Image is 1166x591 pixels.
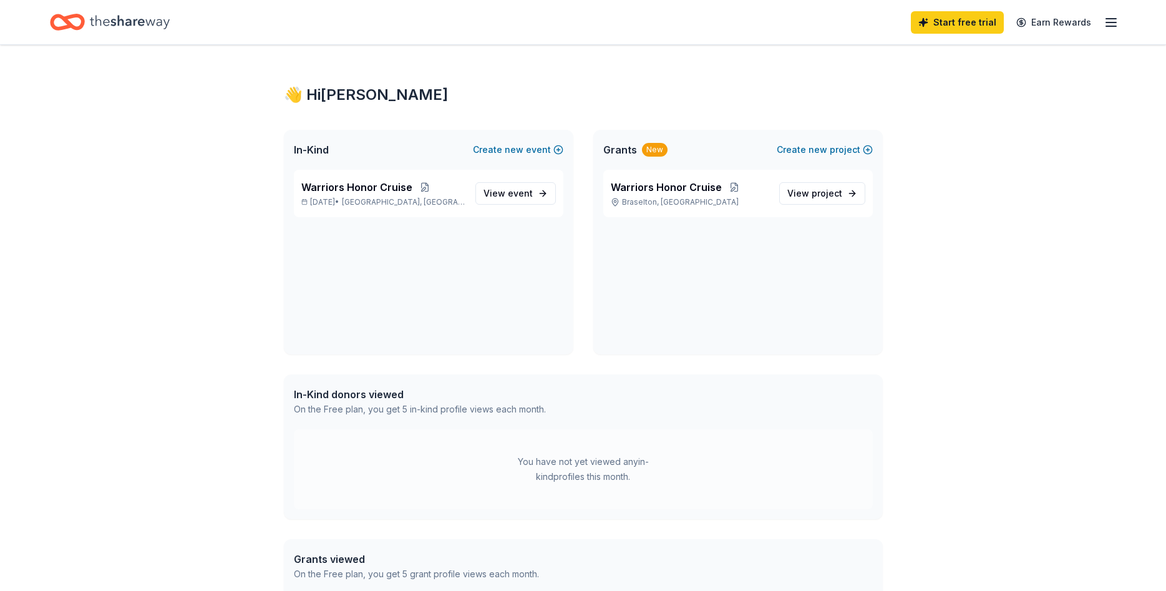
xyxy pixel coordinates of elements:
div: 👋 Hi [PERSON_NAME] [284,85,883,105]
span: [GEOGRAPHIC_DATA], [GEOGRAPHIC_DATA] [342,197,465,207]
button: Createnewproject [777,142,873,157]
div: On the Free plan, you get 5 grant profile views each month. [294,567,539,582]
span: Warriors Honor Cruise [611,180,722,195]
span: View [483,186,533,201]
span: Grants [603,142,637,157]
div: New [642,143,668,157]
span: In-Kind [294,142,329,157]
span: new [505,142,523,157]
a: View project [779,182,865,205]
a: View event [475,182,556,205]
div: You have not yet viewed any in-kind profiles this month. [505,454,661,484]
span: View [787,186,842,201]
p: Braselton, [GEOGRAPHIC_DATA] [611,197,769,207]
a: Earn Rewards [1009,11,1099,34]
span: Warriors Honor Cruise [301,180,412,195]
div: Grants viewed [294,552,539,567]
div: On the Free plan, you get 5 in-kind profile views each month. [294,402,546,417]
button: Createnewevent [473,142,563,157]
span: event [508,188,533,198]
div: In-Kind donors viewed [294,387,546,402]
a: Home [50,7,170,37]
span: new [809,142,827,157]
a: Start free trial [911,11,1004,34]
span: project [812,188,842,198]
p: [DATE] • [301,197,465,207]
